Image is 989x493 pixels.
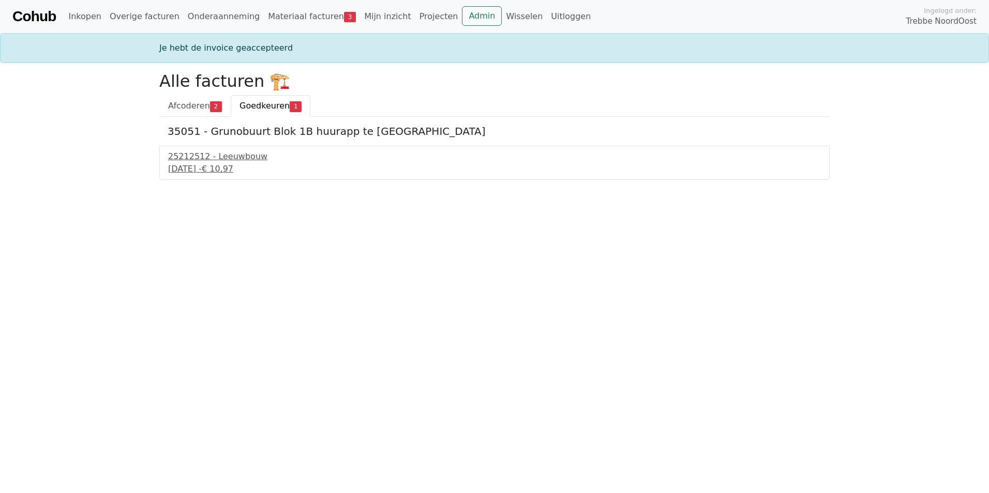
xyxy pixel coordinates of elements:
a: Mijn inzicht [360,6,415,27]
a: Wisselen [502,6,547,27]
a: Inkopen [64,6,105,27]
span: 1 [290,101,302,112]
h5: 35051 - Grunobuurt Blok 1B huurapp te [GEOGRAPHIC_DATA] [168,125,821,137]
span: Trebbe NoordOost [906,16,977,27]
a: Projecten [415,6,462,27]
h2: Alle facturen 🏗️ [159,71,830,91]
span: € 10,97 [202,164,233,174]
div: [DATE] - [168,163,821,175]
div: 25212512 - Leeuwbouw [168,150,821,163]
div: Je hebt de invoice geaccepteerd [153,42,836,54]
a: Overige facturen [106,6,184,27]
span: 3 [344,12,356,22]
span: Ingelogd onder: [924,6,977,16]
a: Goedkeuren1 [231,95,310,117]
a: Afcoderen2 [159,95,231,117]
a: Cohub [12,4,56,29]
span: Goedkeuren [239,101,290,111]
a: Onderaanneming [184,6,264,27]
a: Materiaal facturen3 [264,6,360,27]
span: 2 [210,101,222,112]
a: Uitloggen [547,6,595,27]
a: Admin [462,6,502,26]
span: Afcoderen [168,101,210,111]
a: 25212512 - Leeuwbouw[DATE] -€ 10,97 [168,150,821,175]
